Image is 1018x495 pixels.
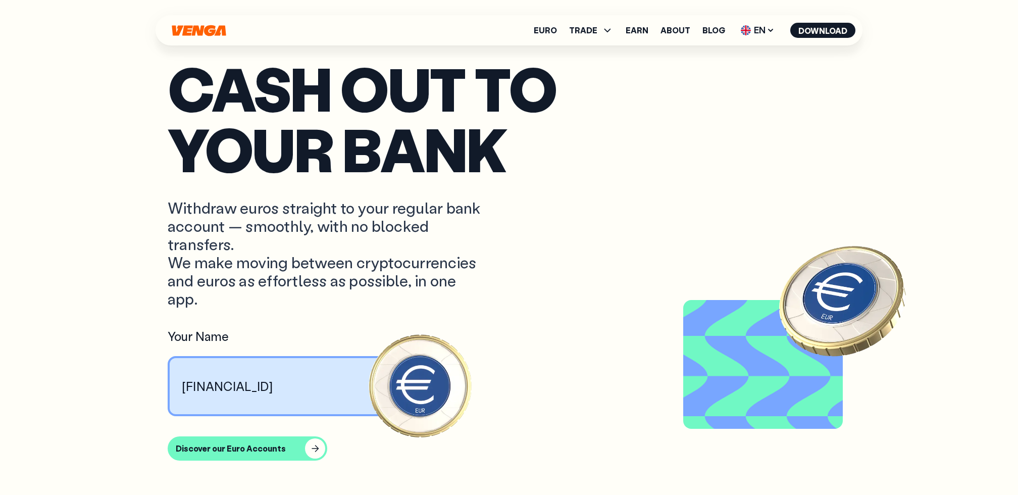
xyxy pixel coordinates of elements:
a: Blog [702,26,725,34]
button: Discover our Euro Accounts [168,436,327,461]
img: flag-uk [741,25,751,35]
span: EN [737,22,778,38]
div: Discover our Euro Accounts [176,443,286,454]
svg: Home [171,25,227,36]
a: About [660,26,690,34]
button: Download [790,23,855,38]
p: Withdraw euros straight to your regular bank account — smoothly, with no blocked transfers. We ma... [168,199,487,308]
p: Cash out to your bank [168,58,850,179]
img: EURO coin [767,224,919,376]
span: TRADE [569,26,597,34]
a: Earn [626,26,648,34]
span: TRADE [569,24,614,36]
a: Euro [534,26,557,34]
a: Discover our Euro Accounts [168,436,850,461]
video: Video background [687,304,839,425]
